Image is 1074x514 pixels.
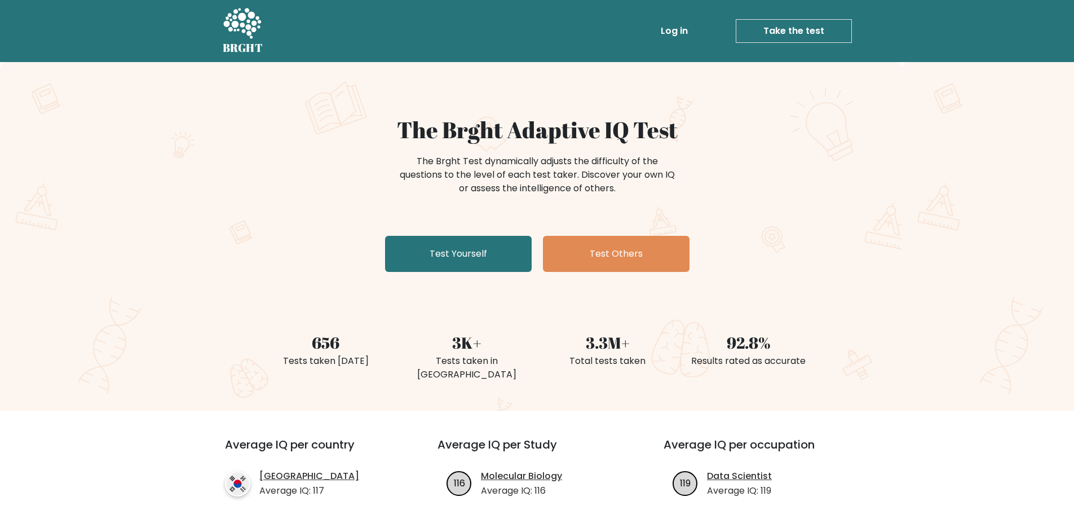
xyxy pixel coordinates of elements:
[707,469,772,483] a: Data Scientist
[543,236,690,272] a: Test Others
[544,354,671,368] div: Total tests taken
[259,469,359,483] a: [GEOGRAPHIC_DATA]
[223,5,263,58] a: BRGHT
[454,476,465,489] text: 116
[481,484,562,498] p: Average IQ: 116
[685,331,812,354] div: 92.8%
[385,236,532,272] a: Test Yourself
[403,354,531,381] div: Tests taken in [GEOGRAPHIC_DATA]
[685,354,812,368] div: Results rated as accurate
[403,331,531,354] div: 3K+
[664,438,863,465] h3: Average IQ per occupation
[262,354,390,368] div: Tests taken [DATE]
[544,331,671,354] div: 3.3M+
[223,41,263,55] h5: BRGHT
[707,484,772,498] p: Average IQ: 119
[396,155,678,195] div: The Brght Test dynamically adjusts the difficulty of the questions to the level of each test take...
[259,484,359,498] p: Average IQ: 117
[481,469,562,483] a: Molecular Biology
[736,19,852,43] a: Take the test
[225,471,250,497] img: country
[680,476,691,489] text: 119
[225,438,397,465] h3: Average IQ per country
[262,116,812,143] h1: The Brght Adaptive IQ Test
[656,20,692,42] a: Log in
[437,438,637,465] h3: Average IQ per Study
[262,331,390,354] div: 656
